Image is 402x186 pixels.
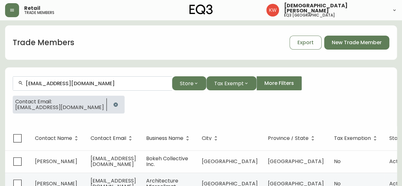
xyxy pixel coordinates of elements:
[146,136,183,140] span: Business Name
[26,80,167,86] input: Search
[334,136,371,140] span: Tax Exemption
[91,136,126,140] span: Contact Email
[268,136,309,140] span: Province / State
[202,158,258,165] span: [GEOGRAPHIC_DATA]
[206,76,256,90] button: Tax Exempt
[15,105,104,110] span: [EMAIL_ADDRESS][DOMAIN_NAME]
[180,79,194,87] span: Store
[24,6,40,11] span: Retail
[264,80,294,87] span: More Filters
[91,135,134,141] span: Contact Email
[334,158,341,165] span: No
[324,36,389,50] button: New Trade Member
[172,76,206,90] button: Store
[284,3,387,13] span: [DEMOGRAPHIC_DATA][PERSON_NAME]
[332,39,382,46] span: New Trade Member
[266,4,279,17] img: f33162b67396b0982c40ce2a87247151
[202,136,212,140] span: City
[189,4,213,15] img: logo
[290,36,322,50] button: Export
[35,135,80,141] span: Contact Name
[284,13,335,17] h5: eq3 [GEOGRAPHIC_DATA]
[268,135,317,141] span: Province / State
[214,79,244,87] span: Tax Exempt
[15,99,104,105] span: Contact Email:
[334,135,379,141] span: Tax Exemption
[35,158,77,165] span: [PERSON_NAME]
[297,39,314,46] span: Export
[24,11,54,15] h5: trade members
[256,76,302,90] button: More Filters
[202,135,220,141] span: City
[268,158,324,165] span: [GEOGRAPHIC_DATA]
[91,155,136,168] span: [EMAIL_ADDRESS][DOMAIN_NAME]
[35,136,72,140] span: Contact Name
[146,155,188,168] span: Bokeh Collective Inc.
[13,37,74,48] h1: Trade Members
[146,135,192,141] span: Business Name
